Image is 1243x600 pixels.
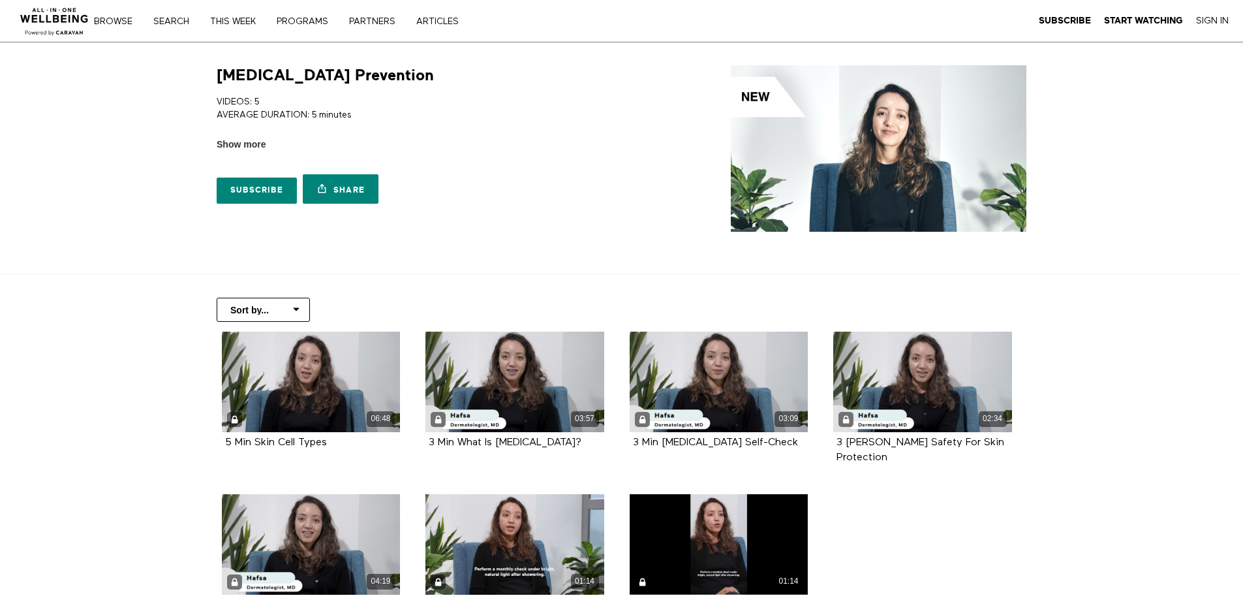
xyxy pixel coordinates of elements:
a: Start Watching [1104,15,1183,27]
a: Self-Check For Skin Cancer (Highlight) 01:14 [425,494,604,595]
div: 02:34 [979,411,1007,426]
a: 3 Min Skin Cancer Self-Check 03:09 [630,332,808,432]
a: THIS WEEK [206,17,269,26]
strong: 5 Min Skin Cell Types [225,437,327,448]
a: 3 Min Sun Safety For Skin Protection 02:34 [833,332,1012,432]
a: 5 Min Protect Your Skin Inside & Out 04:19 [222,494,401,595]
a: Search [149,17,203,26]
div: 03:57 [571,411,599,426]
strong: 3 Min Sun Safety For Skin Protection [836,437,1004,463]
strong: Start Watching [1104,16,1183,25]
div: 01:14 [775,574,803,589]
div: 01:14 [571,574,599,589]
a: PARTNERS [345,17,409,26]
strong: 3 Min Skin Cancer Self-Check [633,437,798,448]
h1: [MEDICAL_DATA] Prevention [217,65,434,86]
nav: Primary [103,14,485,27]
a: 5 Min Skin Cell Types 06:48 [222,332,401,432]
a: Browse [89,17,146,26]
a: Self-Check For Skin Cancer (Highlight) 01:14 [630,494,808,595]
a: 5 Min Skin Cell Types [225,437,327,447]
a: Subscribe [217,178,297,204]
a: Subscribe [1039,15,1091,27]
p: VIDEOS: 5 AVERAGE DURATION: 5 minutes [217,95,617,122]
img: Skin Cancer Prevention [731,65,1026,232]
a: ARTICLES [412,17,472,26]
a: Share [303,174,378,204]
a: 3 Min What Is [MEDICAL_DATA]? [429,437,581,447]
a: PROGRAMS [272,17,342,26]
strong: Subscribe [1039,16,1091,25]
a: 3 Min What Is Skin Cancer? 03:57 [425,332,604,432]
a: 3 Min [MEDICAL_DATA] Self-Check [633,437,798,447]
strong: 3 Min What Is Skin Cancer? [429,437,581,448]
div: 03:09 [775,411,803,426]
span: Show more [217,138,266,151]
div: 06:48 [367,411,395,426]
a: Sign In [1196,15,1229,27]
div: 04:19 [367,574,395,589]
a: 3 [PERSON_NAME] Safety For Skin Protection [836,437,1004,462]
